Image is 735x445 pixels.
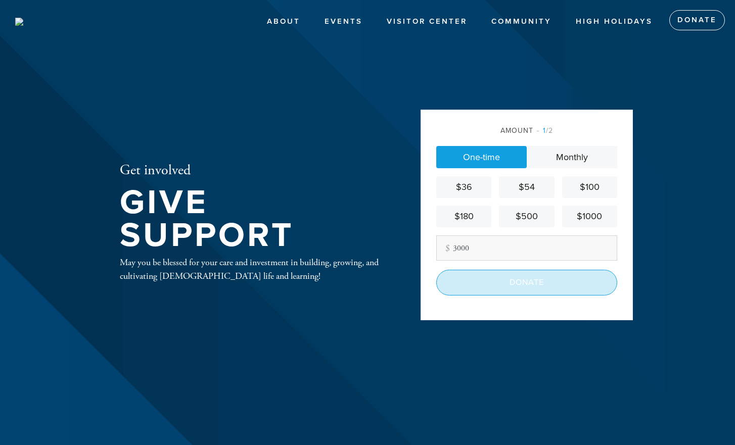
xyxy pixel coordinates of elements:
[120,162,388,179] h2: Get involved
[484,12,559,31] a: Community
[566,180,613,194] div: $100
[503,180,550,194] div: $54
[440,180,487,194] div: $36
[379,12,475,31] a: Visitor Center
[543,126,546,135] span: 1
[436,270,617,295] input: Donate
[669,10,725,30] a: Donate
[527,146,617,168] a: Monthly
[499,176,554,198] a: $54
[568,12,660,31] a: High Holidays
[562,176,617,198] a: $100
[436,206,491,227] a: $180
[436,125,617,136] div: Amount
[436,146,527,168] a: One-time
[566,210,613,223] div: $1000
[259,12,308,31] a: About
[317,12,370,31] a: Events
[120,186,388,252] h1: Give Support
[440,210,487,223] div: $180
[562,206,617,227] a: $1000
[499,206,554,227] a: $500
[436,176,491,198] a: $36
[120,256,388,283] div: May you be blessed for your care and investment in building, growing, and cultivating [DEMOGRAPHI...
[436,235,617,261] input: Other amount
[537,126,553,135] span: /2
[503,210,550,223] div: $500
